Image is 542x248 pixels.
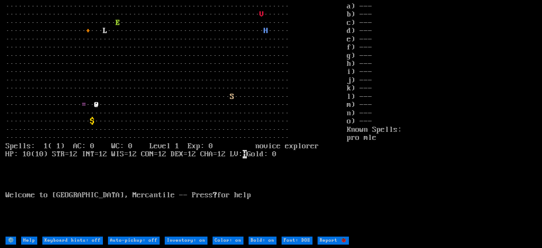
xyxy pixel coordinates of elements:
[6,237,16,245] input: ⚙️
[21,237,37,245] input: Help
[213,191,217,199] b: ?
[260,10,264,19] font: V
[230,93,234,101] font: S
[165,237,207,245] input: Inventory: on
[94,101,99,109] font: @
[116,19,120,27] font: E
[249,237,277,245] input: Bold: on
[213,237,243,245] input: Color: on
[243,150,247,158] mark: H
[282,237,312,245] input: Font: DOS
[6,3,347,236] larn: ··································································· ·····························...
[347,3,536,236] stats: a) --- b) --- c) --- d) --- e) --- f) --- g) --- h) --- i) --- j) --- k) --- l) --- m) --- n) ---...
[42,237,103,245] input: Keyboard hints: off
[318,237,349,245] input: Report 🐞
[103,27,107,35] font: L
[86,27,90,35] font: +
[108,237,160,245] input: Auto-pickup: off
[82,101,86,109] font: =
[90,117,94,125] font: $
[264,27,268,35] font: H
